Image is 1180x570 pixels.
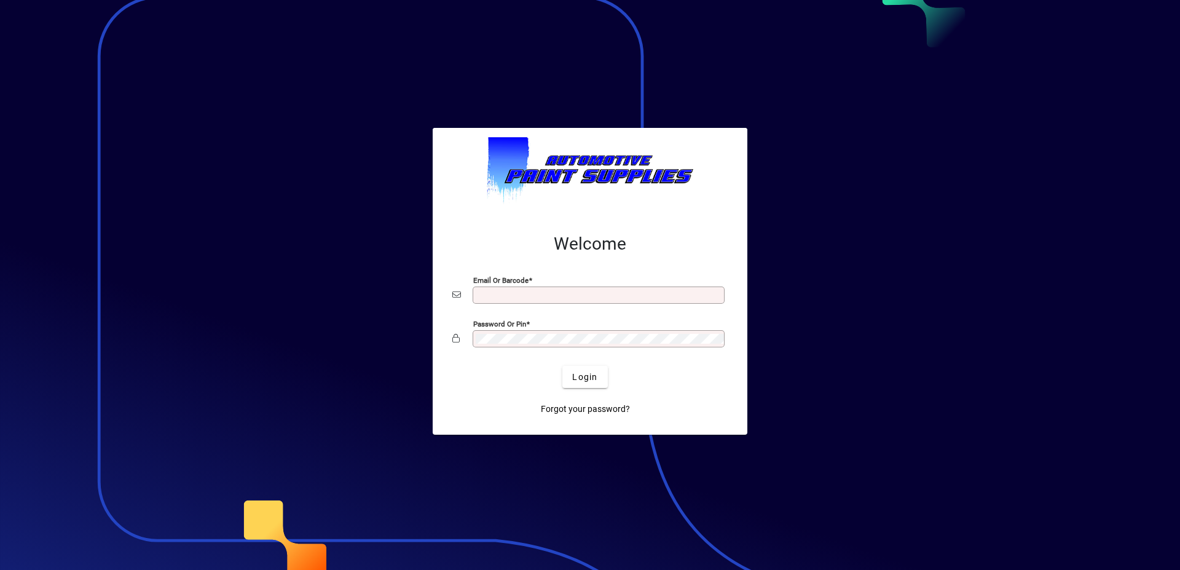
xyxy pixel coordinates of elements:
[473,320,526,328] mat-label: Password or Pin
[572,371,597,384] span: Login
[452,234,728,255] h2: Welcome
[473,276,529,285] mat-label: Email or Barcode
[562,366,607,388] button: Login
[536,398,635,420] a: Forgot your password?
[541,403,630,416] span: Forgot your password?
